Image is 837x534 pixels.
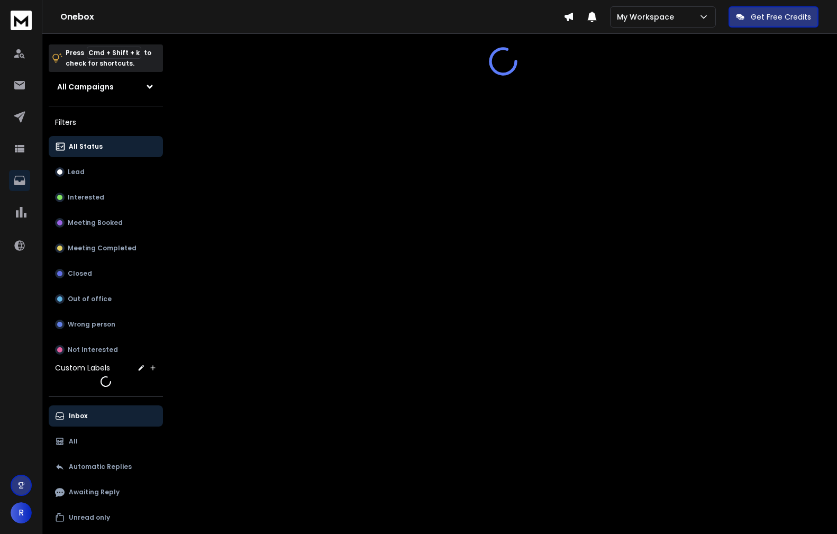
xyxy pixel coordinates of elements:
[49,263,163,284] button: Closed
[49,76,163,97] button: All Campaigns
[49,339,163,360] button: Not Interested
[68,168,85,176] p: Lead
[69,412,87,420] p: Inbox
[69,437,78,446] p: All
[55,363,110,373] h3: Custom Labels
[49,212,163,233] button: Meeting Booked
[68,346,118,354] p: Not Interested
[49,136,163,157] button: All Status
[49,161,163,183] button: Lead
[49,115,163,130] h3: Filters
[11,502,32,523] button: R
[68,295,112,303] p: Out of office
[751,12,811,22] p: Get Free Credits
[729,6,818,28] button: Get Free Credits
[49,187,163,208] button: Interested
[49,405,163,427] button: Inbox
[57,82,114,92] h1: All Campaigns
[49,288,163,310] button: Out of office
[60,11,563,23] h1: Onebox
[69,463,132,471] p: Automatic Replies
[68,193,104,202] p: Interested
[49,456,163,477] button: Automatic Replies
[69,488,120,496] p: Awaiting Reply
[87,47,141,59] span: Cmd + Shift + k
[68,244,137,252] p: Meeting Completed
[49,314,163,335] button: Wrong person
[68,219,123,227] p: Meeting Booked
[617,12,678,22] p: My Workspace
[49,507,163,528] button: Unread only
[49,482,163,503] button: Awaiting Reply
[49,238,163,259] button: Meeting Completed
[68,269,92,278] p: Closed
[69,513,110,522] p: Unread only
[11,11,32,30] img: logo
[69,142,103,151] p: All Status
[66,48,151,69] p: Press to check for shortcuts.
[49,431,163,452] button: All
[68,320,115,329] p: Wrong person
